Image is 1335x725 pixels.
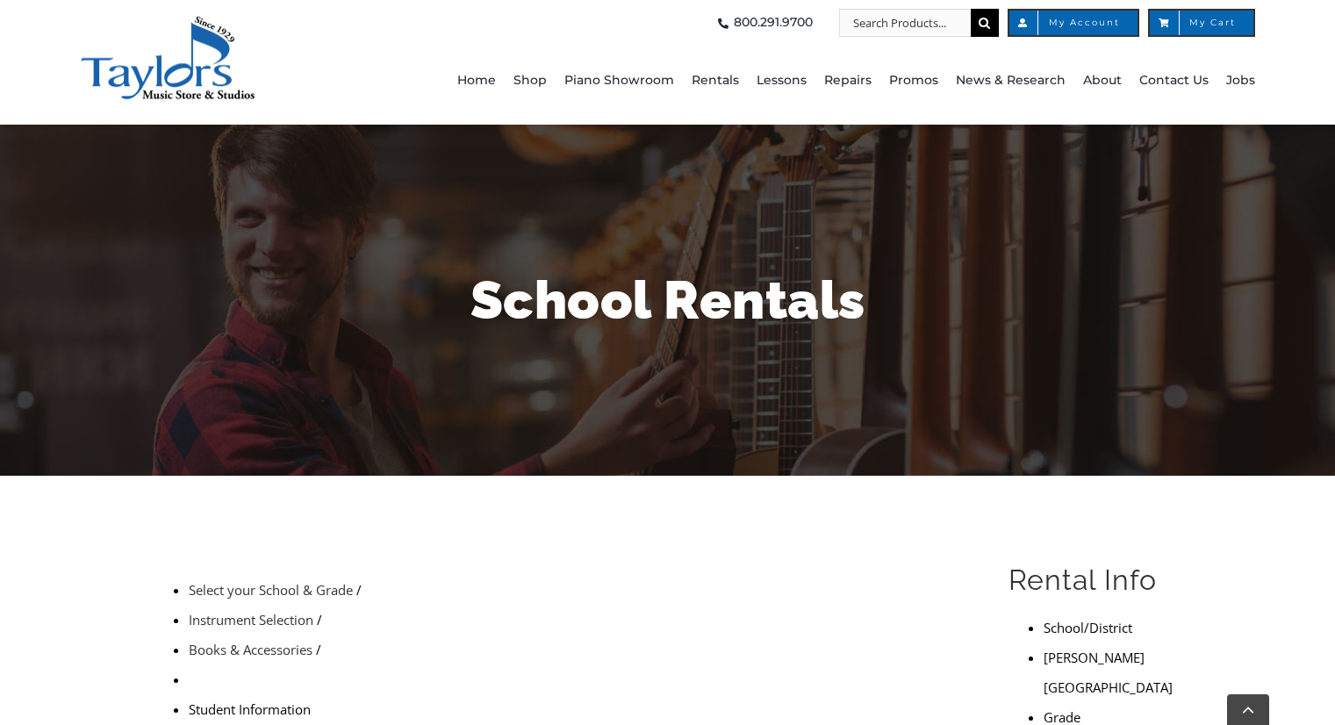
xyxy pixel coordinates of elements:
span: Promos [889,67,938,95]
span: / [356,581,362,599]
span: 800.291.9700 [734,9,813,37]
a: Jobs [1226,37,1255,125]
span: Home [457,67,496,95]
a: Select your School & Grade [189,581,353,599]
span: My Account [1027,18,1120,27]
span: News & Research [956,67,1066,95]
a: Repairs [824,37,872,125]
h1: School Rentals [154,263,1181,337]
a: Promos [889,37,938,125]
li: School/District [1044,613,1181,642]
a: About [1083,37,1122,125]
li: Student Information [189,694,967,724]
input: Search Products... [839,9,971,37]
nav: Main Menu [385,37,1255,125]
input: Search [971,9,999,37]
a: My Account [1008,9,1139,37]
nav: Top Right [385,9,1255,37]
h2: Rental Info [1008,562,1181,599]
a: 800.291.9700 [713,9,813,37]
a: Lessons [757,37,807,125]
a: Shop [513,37,547,125]
a: Rentals [692,37,739,125]
span: Rentals [692,67,739,95]
span: Contact Us [1139,67,1209,95]
a: Instrument Selection [189,611,313,628]
a: taylors-music-store-west-chester [80,13,255,31]
span: About [1083,67,1122,95]
span: Repairs [824,67,872,95]
a: Piano Showroom [564,37,674,125]
span: Jobs [1226,67,1255,95]
a: Books & Accessories [189,641,312,658]
a: News & Research [956,37,1066,125]
a: Home [457,37,496,125]
a: Contact Us [1139,37,1209,125]
a: My Cart [1148,9,1255,37]
span: / [316,641,321,658]
span: Lessons [757,67,807,95]
span: My Cart [1167,18,1236,27]
span: Shop [513,67,547,95]
span: / [317,611,322,628]
span: Piano Showroom [564,67,674,95]
li: [PERSON_NAME][GEOGRAPHIC_DATA] [1044,642,1181,702]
